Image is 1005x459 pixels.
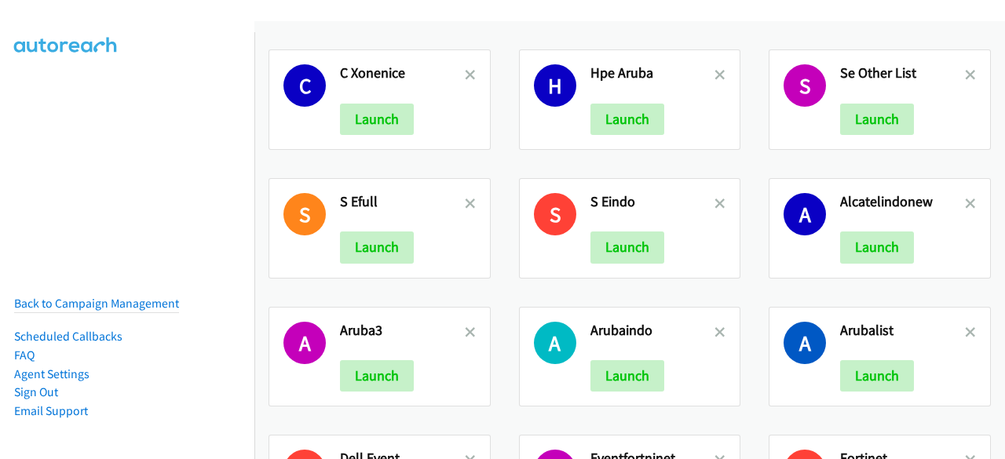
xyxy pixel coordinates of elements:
[590,360,664,392] button: Launch
[14,403,88,418] a: Email Support
[534,322,576,364] h1: A
[784,322,826,364] h1: A
[14,329,122,344] a: Scheduled Callbacks
[340,360,414,392] button: Launch
[590,322,715,340] h2: Arubaindo
[283,193,326,235] h1: S
[590,104,664,135] button: Launch
[14,348,35,362] a: FAQ
[14,366,90,381] a: Agent Settings
[283,322,326,364] h1: A
[840,360,914,392] button: Launch
[840,104,914,135] button: Launch
[340,193,465,211] h2: S Efull
[283,64,326,107] h1: C
[590,231,664,263] button: Launch
[840,64,965,82] h2: Se Other List
[340,64,465,82] h2: C Xonenice
[590,64,715,82] h2: Hpe Aruba
[340,104,414,135] button: Launch
[14,296,179,311] a: Back to Campaign Management
[840,193,965,211] h2: Alcatelindonew
[534,64,576,107] h1: H
[840,322,965,340] h2: Arubalist
[784,64,826,107] h1: S
[784,193,826,235] h1: A
[590,193,715,211] h2: S Eindo
[14,384,58,399] a: Sign Out
[340,231,414,263] button: Launch
[340,322,465,340] h2: Aruba3
[534,193,576,235] h1: S
[840,231,914,263] button: Launch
